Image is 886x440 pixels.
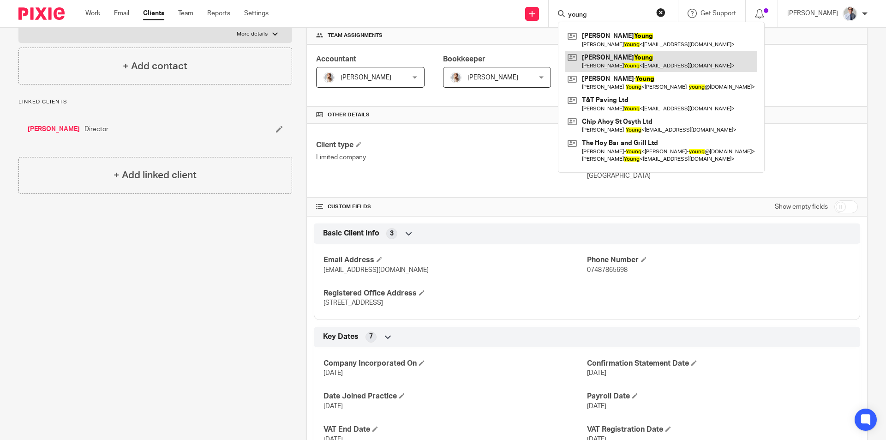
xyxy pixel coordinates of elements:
input: Search [567,11,650,19]
span: [EMAIL_ADDRESS][DOMAIN_NAME] [323,267,429,273]
span: Accountant [316,55,356,63]
p: More details [237,30,268,38]
h4: Email Address [323,255,587,265]
span: Key Dates [323,332,359,342]
h4: Confirmation Statement Date [587,359,850,368]
h4: Phone Number [587,255,850,265]
img: IMG_9968.jpg [450,72,461,83]
a: Reports [207,9,230,18]
h4: VAT Registration Date [587,425,850,434]
button: Clear [656,8,665,17]
span: 07487865698 [587,267,628,273]
img: IMG_9924.jpg [843,6,857,21]
span: 3 [390,229,394,238]
span: [DATE] [323,370,343,376]
p: [GEOGRAPHIC_DATA] [587,171,858,181]
a: Clients [143,9,164,18]
a: Work [85,9,100,18]
a: [PERSON_NAME] [28,125,80,134]
h4: CUSTOM FIELDS [316,203,587,211]
img: IMG_9968.jpg [323,72,335,83]
h4: Date Joined Practice [323,392,587,401]
span: Basic Client Info [323,229,379,238]
p: Limited company [316,153,587,162]
span: [DATE] [323,403,343,410]
h4: + Add contact [123,59,187,73]
h4: VAT End Date [323,425,587,434]
h4: Company Incorporated On [323,359,587,368]
label: Show empty fields [775,202,828,211]
p: Linked clients [18,98,292,106]
a: Team [178,9,193,18]
p: [PERSON_NAME] [787,9,838,18]
h4: Registered Office Address [323,289,587,298]
h4: Client type [316,140,587,150]
h4: Payroll Date [587,392,850,401]
span: [DATE] [587,403,606,410]
h4: + Add linked client [114,168,197,182]
span: [PERSON_NAME] [341,74,391,81]
span: Other details [328,111,370,119]
span: Bookkeeper [443,55,485,63]
span: [STREET_ADDRESS] [323,300,383,306]
a: Settings [244,9,269,18]
img: Pixie [18,7,65,20]
span: Team assignments [328,32,383,39]
span: [PERSON_NAME] [467,74,518,81]
span: [DATE] [587,370,606,376]
span: Director [84,125,108,134]
span: Get Support [700,10,736,17]
span: 7 [369,332,373,341]
a: Email [114,9,129,18]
